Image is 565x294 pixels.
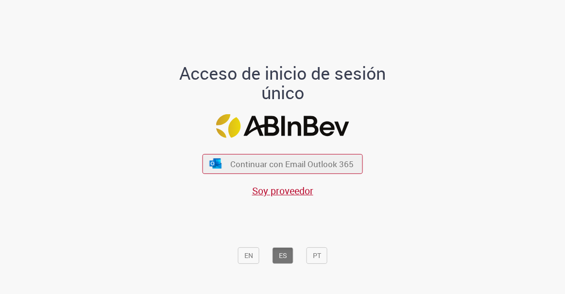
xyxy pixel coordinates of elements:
[216,114,349,138] img: Logo ABInBev
[208,158,222,169] img: ícone Azure/Microsoft 360
[307,247,327,264] button: PT
[203,154,363,174] button: ícone Azure/Microsoft 360 Continuar con Email Outlook 365
[273,247,293,264] button: ES
[252,184,313,197] a: Soy proveedor
[238,247,259,264] button: EN
[172,64,393,102] h1: Acceso de inicio de sesión único
[230,158,354,170] span: Continuar con Email Outlook 365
